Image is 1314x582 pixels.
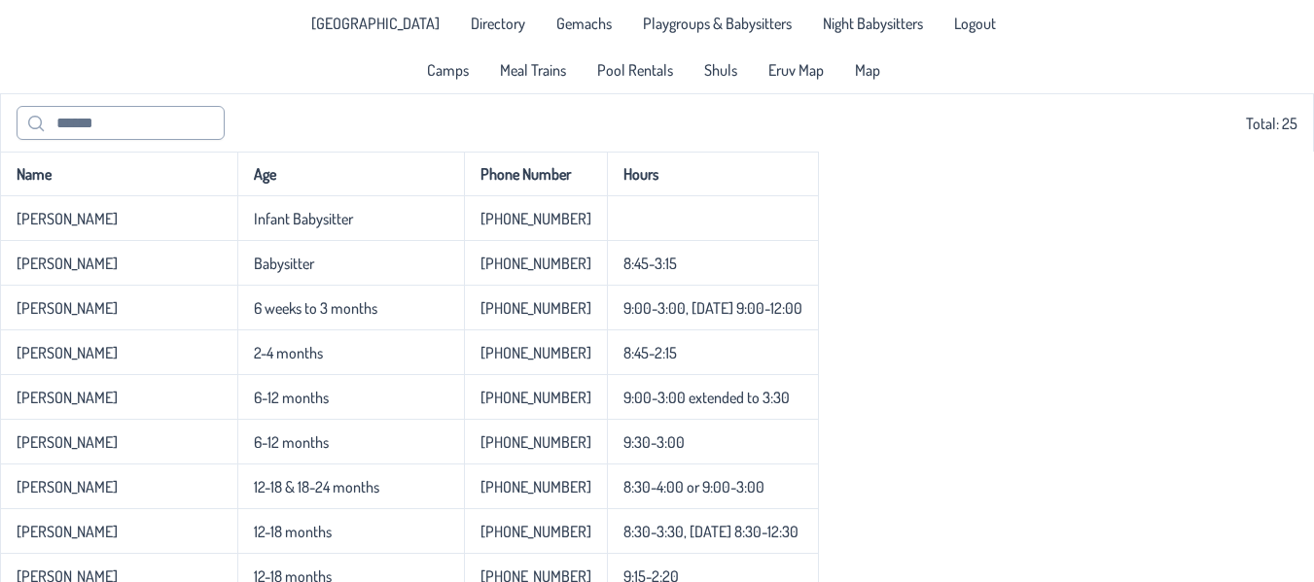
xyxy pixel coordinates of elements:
a: Directory [459,8,537,39]
span: Eruv Map [768,62,824,78]
p-celleditor: 8:30-4:00 or 9:00-3:00 [623,477,764,496]
p-celleditor: [PERSON_NAME] [17,388,118,407]
a: Pool Rentals [586,54,685,86]
p-celleditor: [PHONE_NUMBER] [480,522,591,541]
a: Night Babysitters [811,8,935,39]
div: Total: 25 [17,106,1297,140]
p-celleditor: 6-12 months [254,432,329,452]
span: Night Babysitters [823,16,923,31]
p-celleditor: [PHONE_NUMBER] [480,343,591,362]
span: Shuls [704,62,737,78]
p-celleditor: 9:00-3:00, [DATE] 9:00-12:00 [623,298,802,318]
p-celleditor: [PHONE_NUMBER] [480,209,591,228]
p-celleditor: 8:45-2:15 [623,343,677,362]
p-celleditor: [PHONE_NUMBER] [480,477,591,496]
p-celleditor: [PHONE_NUMBER] [480,298,591,318]
p-celleditor: [PERSON_NAME] [17,254,118,273]
p-celleditor: [PERSON_NAME] [17,343,118,362]
a: Meal Trains [488,54,578,86]
th: Age [237,152,464,196]
p-celleditor: [PHONE_NUMBER] [480,432,591,452]
span: Directory [471,16,525,31]
p-celleditor: 6 weeks to 3 months [254,298,377,318]
a: Gemachs [545,8,623,39]
span: Logout [954,16,996,31]
p-celleditor: 9:30-3:00 [623,432,685,452]
p-celleditor: 12-18 & 18-24 months [254,477,379,496]
p-celleditor: 2-4 months [254,343,323,362]
th: Hours [607,152,819,196]
p-celleditor: Infant Babysitter [254,209,353,228]
p-celleditor: [PERSON_NAME] [17,522,118,541]
li: Logout [942,8,1008,39]
span: Camps [427,62,469,78]
a: [GEOGRAPHIC_DATA] [300,8,451,39]
span: [GEOGRAPHIC_DATA] [311,16,440,31]
a: Shuls [693,54,749,86]
a: Camps [415,54,480,86]
p-celleditor: 6-12 months [254,388,329,407]
p-celleditor: 8:30-3:30, [DATE] 8:30-12:30 [623,522,799,541]
p-celleditor: [PERSON_NAME] [17,209,118,228]
span: Gemachs [556,16,612,31]
p-celleditor: 12-18 months [254,522,332,541]
p-celleditor: [PERSON_NAME] [17,432,118,452]
p-celleditor: [PHONE_NUMBER] [480,388,591,407]
p-celleditor: 9:00-3:00 extended to 3:30 [623,388,790,407]
th: Phone Number [464,152,607,196]
p-celleditor: [PHONE_NUMBER] [480,254,591,273]
p-celleditor: [PERSON_NAME] [17,298,118,318]
span: Map [855,62,880,78]
span: Pool Rentals [597,62,673,78]
p-celleditor: Babysitter [254,254,314,273]
li: Pine Lake Park [300,8,451,39]
p-celleditor: [PERSON_NAME] [17,477,118,496]
span: Meal Trains [500,62,566,78]
a: Playgroups & Babysitters [631,8,803,39]
p-celleditor: 8:45-3:15 [623,254,677,273]
span: Playgroups & Babysitters [643,16,792,31]
a: Eruv Map [757,54,835,86]
a: Map [843,54,892,86]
